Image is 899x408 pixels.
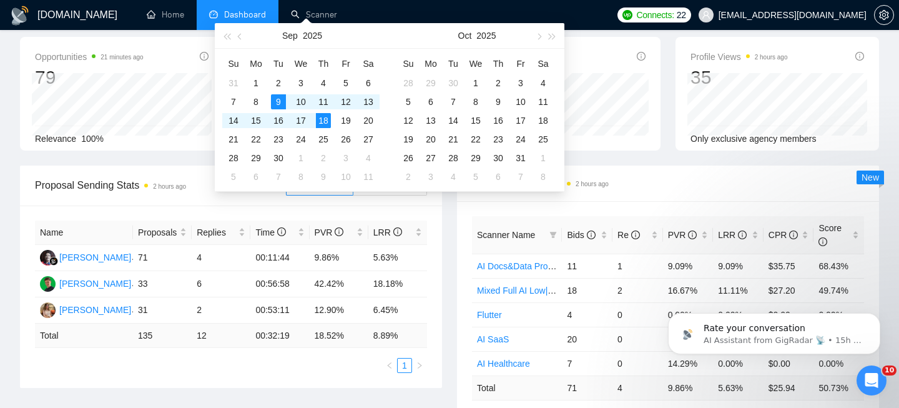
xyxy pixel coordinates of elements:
[40,276,56,292] img: MB
[54,48,215,59] p: Message from AI Assistant from GigRadar 📡, sent 15h ago
[267,74,290,92] td: 2025-09-02
[226,94,241,109] div: 7
[769,230,798,240] span: CPR
[468,132,483,147] div: 22
[612,278,663,302] td: 2
[338,132,353,147] div: 26
[713,254,764,278] td: 9.09%
[397,167,420,186] td: 2025-11-02
[373,227,402,237] span: LRR
[874,10,894,20] a: setting
[442,130,464,149] td: 2025-10-21
[446,113,461,128] div: 14
[271,132,286,147] div: 23
[513,132,528,147] div: 24
[446,169,461,184] div: 4
[35,49,144,64] span: Opportunities
[487,54,509,74] th: Th
[398,359,411,372] a: 1
[293,94,308,109] div: 10
[290,74,312,92] td: 2025-09-03
[290,111,312,130] td: 2025-09-17
[690,134,817,144] span: Only exclusive agency members
[312,74,335,92] td: 2025-09-04
[222,167,245,186] td: 2025-10-05
[532,111,554,130] td: 2025-10-18
[442,167,464,186] td: 2025-11-04
[368,245,427,271] td: 5.63%
[442,54,464,74] th: Tu
[338,169,353,184] div: 10
[245,130,267,149] td: 2025-09-22
[316,169,331,184] div: 9
[764,254,814,278] td: $35.75
[316,151,331,166] div: 2
[368,297,427,324] td: 6.45%
[423,132,438,147] div: 20
[245,149,267,167] td: 2025-09-29
[250,324,309,348] td: 00:32:19
[612,254,663,278] td: 1
[338,113,353,128] div: 19
[357,167,380,186] td: 2025-10-11
[245,74,267,92] td: 2025-09-01
[40,302,56,318] img: AV
[874,5,894,25] button: setting
[487,111,509,130] td: 2025-10-16
[420,54,442,74] th: Mo
[222,130,245,149] td: 2025-09-21
[338,151,353,166] div: 3
[487,130,509,149] td: 2025-10-23
[649,287,899,374] iframe: Intercom notifications message
[468,76,483,91] div: 1
[472,176,864,191] span: Scanner Breakdown
[532,74,554,92] td: 2025-10-04
[133,271,192,297] td: 33
[420,92,442,111] td: 2025-10-06
[423,113,438,128] div: 13
[248,169,263,184] div: 6
[477,310,502,320] a: Flutter
[271,76,286,91] div: 2
[397,74,420,92] td: 2025-09-28
[491,169,506,184] div: 6
[40,304,131,314] a: AV[PERSON_NAME]
[245,92,267,111] td: 2025-09-08
[59,303,131,317] div: [PERSON_NAME]
[316,132,331,147] div: 25
[35,324,133,348] td: Total
[226,169,241,184] div: 5
[401,132,416,147] div: 19
[59,251,131,264] div: [PERSON_NAME]
[532,130,554,149] td: 2025-10-25
[267,149,290,167] td: 2025-09-30
[401,169,416,184] div: 2
[133,297,192,324] td: 31
[532,149,554,167] td: 2025-11-01
[312,167,335,186] td: 2025-10-09
[464,130,487,149] td: 2025-10-22
[271,169,286,184] div: 7
[446,132,461,147] div: 21
[267,111,290,130] td: 2025-09-16
[335,54,357,74] th: Fr
[818,237,827,246] span: info-circle
[59,277,131,291] div: [PERSON_NAME]
[245,167,267,186] td: 2025-10-06
[192,324,250,348] td: 12
[663,254,714,278] td: 9.09%
[54,36,215,48] p: Rate your conversation
[147,9,184,20] a: homeHome
[153,183,186,190] time: 2 hours ago
[312,130,335,149] td: 2025-09-25
[248,113,263,128] div: 15
[477,359,530,369] a: AI Healthcare
[442,149,464,167] td: 2025-10-28
[713,278,764,302] td: 11.11%
[420,149,442,167] td: 2025-10-27
[491,113,506,128] div: 16
[250,297,309,324] td: 00:53:11
[468,94,483,109] div: 8
[464,111,487,130] td: 2025-10-15
[882,366,897,376] span: 10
